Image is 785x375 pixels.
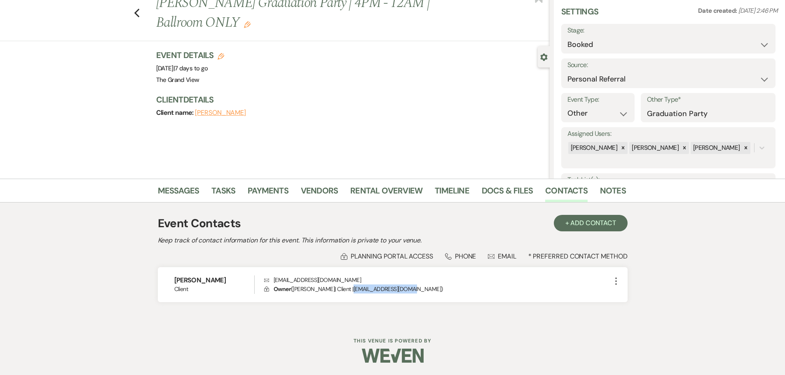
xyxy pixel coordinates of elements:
[274,285,291,293] span: Owner
[540,53,548,61] button: Close lead details
[173,64,208,72] span: |
[156,94,541,105] h3: Client Details
[567,25,769,37] label: Stage:
[567,128,769,140] label: Assigned Users:
[156,49,225,61] h3: Event Details
[248,184,288,202] a: Payments
[647,94,769,106] label: Other Type*
[567,59,769,71] label: Source:
[350,184,422,202] a: Rental Overview
[156,64,208,72] span: [DATE]
[158,252,628,261] div: * Preferred Contact Method
[600,184,626,202] a: Notes
[264,275,611,284] p: [EMAIL_ADDRESS][DOMAIN_NAME]
[567,94,628,106] label: Event Type:
[211,184,235,202] a: Tasks
[156,108,195,117] span: Client name:
[158,215,241,232] h1: Event Contacts
[174,285,255,293] span: Client
[158,235,628,245] h2: Keep track of contact information for this event. This information is private to your venue.
[561,6,599,24] h3: Settings
[195,109,246,116] button: [PERSON_NAME]
[554,215,628,231] button: + Add Contact
[691,142,741,154] div: [PERSON_NAME]
[738,7,778,15] span: [DATE] 2:46 PM
[158,184,199,202] a: Messages
[629,142,680,154] div: [PERSON_NAME]
[341,252,433,261] div: Planning Portal Access
[568,142,619,154] div: [PERSON_NAME]
[445,252,476,261] div: Phone
[244,21,251,28] button: Edit
[435,184,469,202] a: Timeline
[698,7,738,15] span: Date created:
[482,184,533,202] a: Docs & Files
[488,252,516,261] div: Email
[175,64,208,72] span: 7 days to go
[174,276,255,285] h6: [PERSON_NAME]
[301,184,338,202] a: Vendors
[156,76,199,84] span: The Grand View
[264,284,611,293] p: ( [PERSON_NAME] | Client | [EMAIL_ADDRESS][DOMAIN_NAME] )
[567,174,769,186] label: Task List(s):
[545,184,588,202] a: Contacts
[362,341,424,370] img: Weven Logo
